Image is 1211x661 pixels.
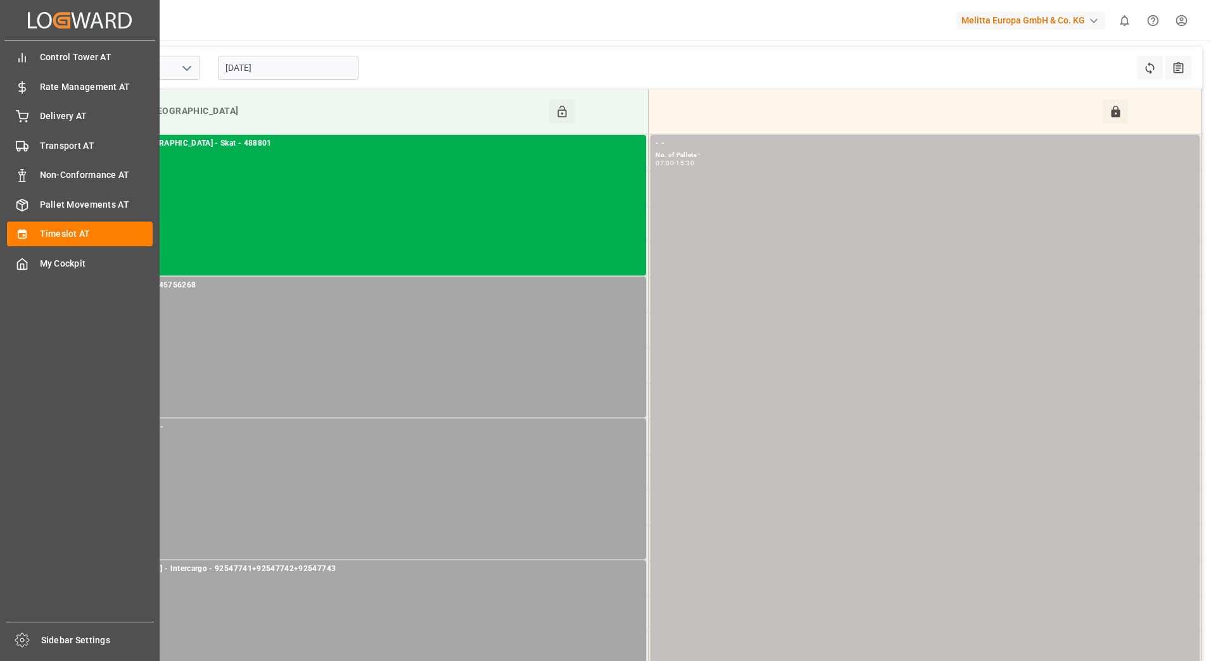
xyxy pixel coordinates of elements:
[676,160,694,166] div: 15:30
[40,80,153,94] span: Rate Management AT
[7,74,153,99] a: Rate Management AT
[102,434,641,444] div: No. of Pallets -
[40,257,153,270] span: My Cockpit
[40,168,153,182] span: Non-Conformance AT
[40,110,153,123] span: Delivery AT
[7,222,153,246] a: Timeslot AT
[177,58,196,78] button: open menu
[656,137,1195,150] div: - -
[102,150,641,161] div: No. of Pallets - 46
[1139,6,1167,35] button: Help Center
[674,160,676,166] div: -
[102,421,641,434] div: Other - Others - -
[7,133,153,158] a: Transport AT
[7,192,153,217] a: Pallet Movements AT
[102,279,641,292] div: Ospra - Ospra - 45756268
[105,99,549,123] div: Inbound [GEOGRAPHIC_DATA]
[102,137,641,150] div: Cofresco [GEOGRAPHIC_DATA] - Skat - 488801
[956,8,1110,32] button: Melitta Europa GmbH & Co. KG
[40,227,153,241] span: Timeslot AT
[7,163,153,187] a: Non-Conformance AT
[102,576,641,586] div: No. of Pallets -
[41,634,155,647] span: Sidebar Settings
[102,563,641,576] div: [PERSON_NAME] - Intercargo - 92547741+92547742+92547743
[7,251,153,275] a: My Cockpit
[40,51,153,64] span: Control Tower AT
[656,150,1195,161] div: No. of Pallets -
[1110,6,1139,35] button: show 0 new notifications
[40,139,153,153] span: Transport AT
[656,160,674,166] div: 07:00
[7,45,153,70] a: Control Tower AT
[102,292,641,303] div: No. of Pallets - 57
[40,198,153,211] span: Pallet Movements AT
[956,11,1105,30] div: Melitta Europa GmbH & Co. KG
[7,104,153,129] a: Delivery AT
[218,56,358,80] input: DD-MM-YYYY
